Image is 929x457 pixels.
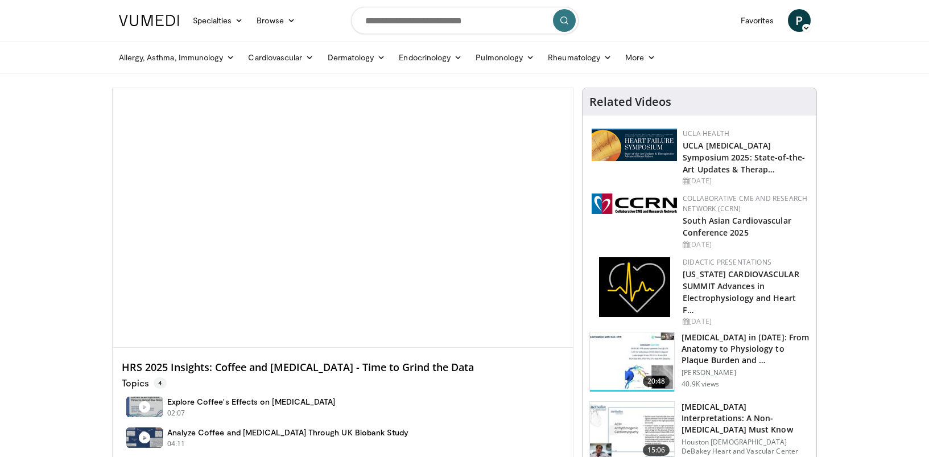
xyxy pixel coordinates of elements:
[683,240,807,250] div: [DATE]
[122,377,167,389] p: Topics
[321,46,393,69] a: Dermatology
[788,9,811,32] a: P
[154,377,167,389] span: 4
[682,368,810,377] p: [PERSON_NAME]
[186,9,250,32] a: Specialties
[589,95,671,109] h4: Related Videos
[351,7,579,34] input: Search topics, interventions
[392,46,469,69] a: Endocrinology
[599,257,670,317] img: 1860aa7a-ba06-47e3-81a4-3dc728c2b4cf.png.150x105_q85_autocrop_double_scale_upscale_version-0.2.png
[683,269,799,315] a: [US_STATE] CARDIOVASCULAR SUMMIT Advances in Electrophysiology and Heart F…
[167,439,185,449] p: 04:11
[469,46,541,69] a: Pulmonology
[241,46,320,69] a: Cardiovascular
[643,444,670,456] span: 15:06
[592,129,677,161] img: 0682476d-9aca-4ba2-9755-3b180e8401f5.png.150x105_q85_autocrop_double_scale_upscale_version-0.2.png
[592,193,677,214] img: a04ee3ba-8487-4636-b0fb-5e8d268f3737.png.150x105_q85_autocrop_double_scale_upscale_version-0.2.png
[167,397,336,407] h4: Explore Coffee's Effects on [MEDICAL_DATA]
[112,46,242,69] a: Allergy, Asthma, Immunology
[683,215,791,238] a: South Asian Cardiovascular Conference 2025
[682,438,810,456] p: Houston [DEMOGRAPHIC_DATA] DeBakey Heart and Vascular Center
[734,9,781,32] a: Favorites
[113,88,573,348] video-js: Video Player
[589,332,810,392] a: 20:48 [MEDICAL_DATA] in [DATE]: From Anatomy to Physiology to Plaque Burden and … [PERSON_NAME] 4...
[683,129,729,138] a: UCLA Health
[119,15,179,26] img: VuMedi Logo
[683,176,807,186] div: [DATE]
[682,332,810,366] h3: [MEDICAL_DATA] in [DATE]: From Anatomy to Physiology to Plaque Burden and …
[683,193,807,213] a: Collaborative CME and Research Network (CCRN)
[250,9,302,32] a: Browse
[618,46,662,69] a: More
[683,257,807,267] div: Didactic Presentations
[167,408,185,418] p: 02:07
[167,427,409,438] h4: Analyze Coffee and [MEDICAL_DATA] Through UK Biobank Study
[590,332,674,392] img: 823da73b-7a00-425d-bb7f-45c8b03b10c3.150x105_q85_crop-smart_upscale.jpg
[683,140,805,175] a: UCLA [MEDICAL_DATA] Symposium 2025: State-of-the-Art Updates & Therap…
[682,380,719,389] p: 40.9K views
[643,376,670,387] span: 20:48
[122,361,564,374] h4: HRS 2025 Insights: Coffee and [MEDICAL_DATA] - Time to Grind the Data
[683,316,807,327] div: [DATE]
[541,46,618,69] a: Rheumatology
[682,401,810,435] h3: [MEDICAL_DATA] Interpretations: A Non-[MEDICAL_DATA] Must Know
